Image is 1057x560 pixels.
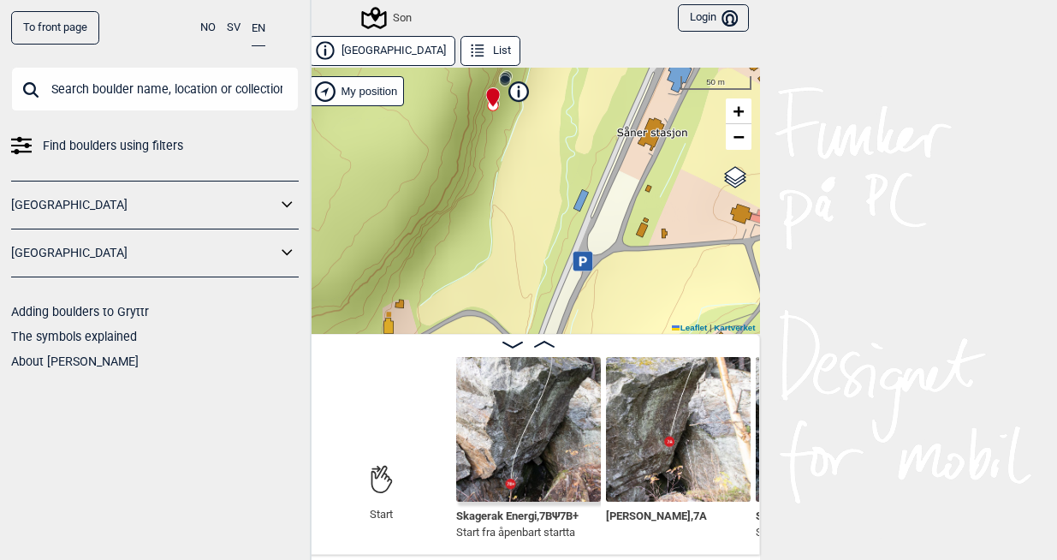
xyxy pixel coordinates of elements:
a: Zoom in [726,98,751,124]
span: Start [370,508,393,522]
div: Show my position [309,76,404,106]
a: Find boulders using filters [11,134,299,158]
img: Skagerak Energi 221025 [456,357,601,502]
a: About [PERSON_NAME] [11,354,139,368]
input: Search boulder name, location or collection [11,67,299,111]
span: | [710,323,712,332]
div: Son [364,8,412,28]
span: Skagerak Energi , 7B Ψ 7B+ [456,506,579,522]
a: [GEOGRAPHIC_DATA] [11,241,276,265]
a: Zoom out [726,124,751,150]
div: 50 m [680,76,751,90]
button: SV [227,11,240,45]
button: List [460,36,520,66]
button: [GEOGRAPHIC_DATA] [309,36,455,66]
span: Find boulders using filters [43,134,183,158]
a: The symbols explained [11,330,137,343]
a: Adding boulders to Gryttr [11,305,149,319]
span: + [733,100,744,122]
a: [GEOGRAPHIC_DATA] [11,193,276,217]
img: Dorothea 221025 [606,357,751,502]
a: Kartverket [714,323,755,332]
span: Såner av Norge , 7B [756,506,847,522]
p: Sittstart. Avslutte på jug [756,524,870,541]
p: Start fra åpenbart startta [456,524,579,541]
button: NO [200,11,216,45]
button: Login [678,4,748,33]
button: EN [252,11,265,46]
img: Saner av Norge 221025 [756,357,900,502]
a: To front page [11,11,99,45]
a: Leaflet [672,323,707,332]
a: Layers [719,158,751,196]
span: [PERSON_NAME] , 7A [606,506,707,522]
span: − [733,126,744,147]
